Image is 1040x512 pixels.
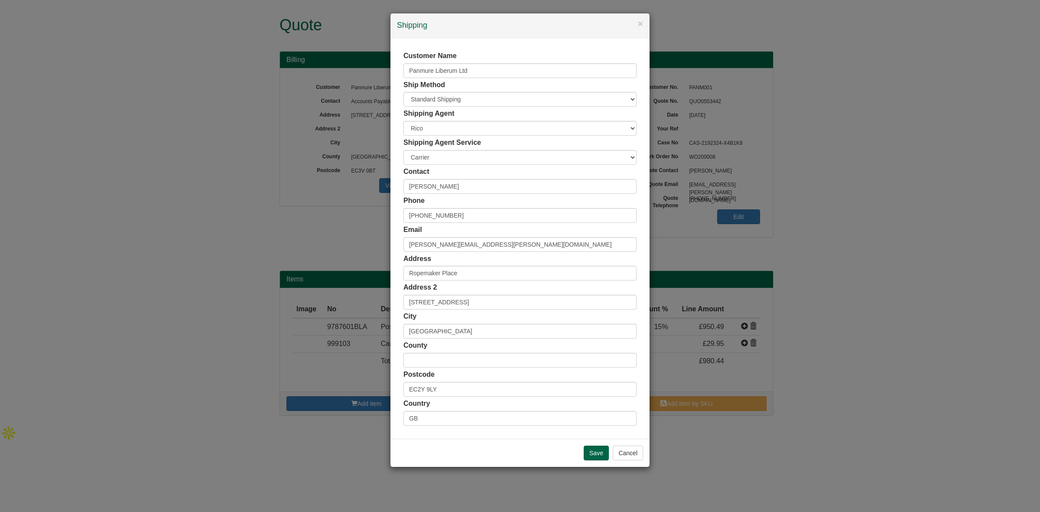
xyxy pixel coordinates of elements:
[403,208,637,223] input: Mobile Preferred
[403,399,430,409] label: Country
[403,51,457,61] label: Customer Name
[403,341,427,351] label: County
[403,138,481,148] label: Shipping Agent Service
[403,196,425,206] label: Phone
[403,109,455,119] label: Shipping Agent
[584,446,609,460] input: Save
[397,20,643,31] h4: Shipping
[613,446,643,460] button: Cancel
[403,225,422,235] label: Email
[403,312,416,322] label: City
[403,370,435,380] label: Postcode
[403,254,431,264] label: Address
[403,167,429,177] label: Contact
[403,283,437,293] label: Address 2
[403,80,445,90] label: Ship Method
[638,19,643,28] button: ×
